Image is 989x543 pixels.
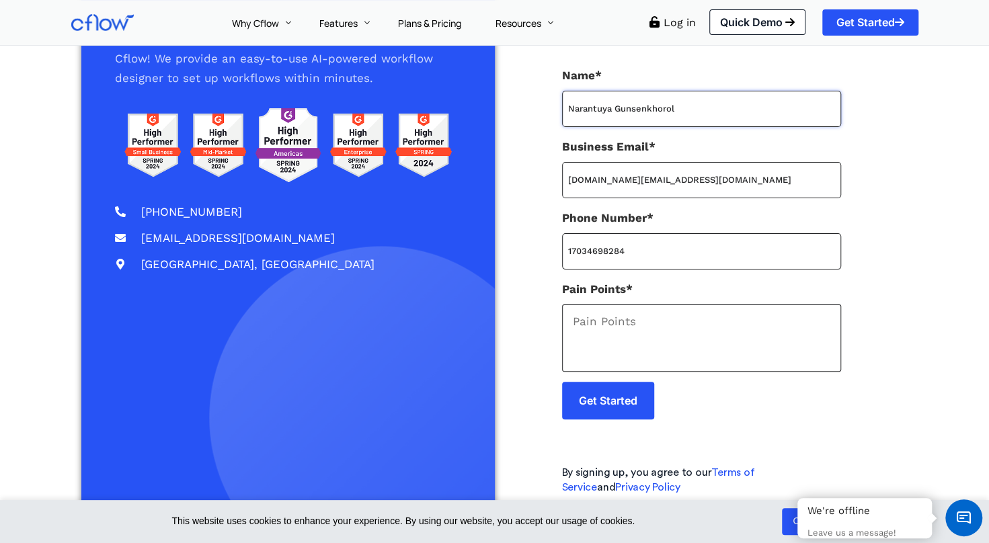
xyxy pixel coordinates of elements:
a: Quick Demo [709,9,805,35]
img: g2 reviews [115,101,461,189]
label: Pain Points* [562,280,841,372]
span: [EMAIL_ADDRESS][DOMAIN_NAME] [138,228,335,248]
span: Resources [495,17,541,30]
div: We're offline [807,505,922,518]
span: Features [319,17,358,30]
span: Why Cflow [232,17,279,30]
label: Name* [562,66,841,127]
label: Business Email* [562,137,841,198]
input: Business Email* [562,162,841,198]
span: Get Started [836,17,904,28]
a: Get Started [822,9,918,35]
img: Cflow [71,14,134,31]
span: This website uses cookies to enhance your experience. By using our website, you accept our usage ... [172,513,775,530]
span: Plans & Pricing [398,17,461,30]
p: Leave us a message! [807,528,922,539]
input: Get Started [562,382,654,419]
div: Explore insane workflow automation possibilities with Cflow! We provide an easy-to-use AI-powered... [115,7,461,88]
textarea: Pain Points* [562,304,841,372]
a: OK [782,508,817,535]
span: [PHONE_NUMBER] [138,202,242,222]
span: [GEOGRAPHIC_DATA], [GEOGRAPHIC_DATA] [138,255,374,274]
label: Phone Number* [562,208,841,269]
h5: By signing up, you agree to our and [562,465,841,495]
form: Contact form [562,66,841,442]
a: Privacy Policy [615,482,680,493]
input: Phone Number* [562,233,841,269]
a: Log in [664,16,696,29]
input: Name* [562,91,841,127]
span: Chat Widget [945,499,982,536]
